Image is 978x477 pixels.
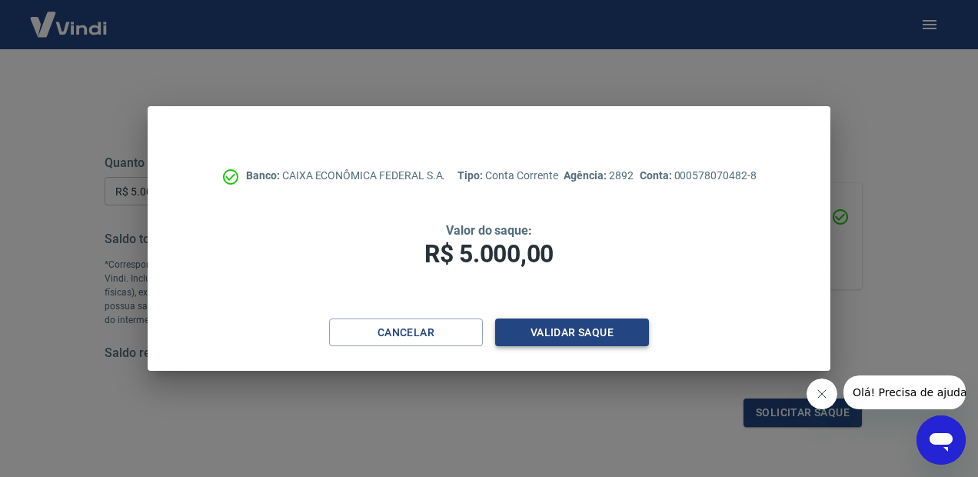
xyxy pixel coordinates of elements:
[246,168,445,184] p: CAIXA ECONÔMICA FEDERAL S.A.
[495,319,649,347] button: Validar saque
[807,379,837,409] iframe: Fechar mensagem
[457,169,485,182] span: Tipo:
[457,168,557,184] p: Conta Corrente
[9,11,129,23] span: Olá! Precisa de ajuda?
[564,168,633,184] p: 2892
[640,169,674,182] span: Conta:
[329,319,483,347] button: Cancelar
[640,168,757,184] p: 000578070482-8
[843,375,966,409] iframe: Mensagem da empresa
[446,223,532,238] span: Valor do saque:
[916,415,966,465] iframe: Botão para abrir a janela de mensagens
[564,169,609,182] span: Agência:
[424,239,554,269] span: R$ 5.000,00
[246,169,282,182] span: Banco:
